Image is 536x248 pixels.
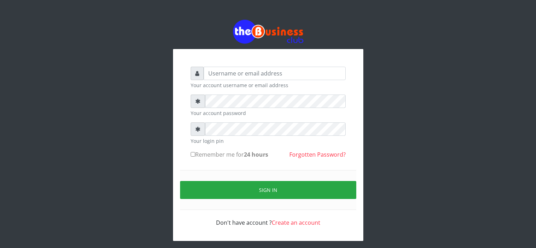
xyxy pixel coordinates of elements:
a: Create an account [272,219,320,226]
div: Don't have account ? [191,210,346,227]
b: 24 hours [244,151,268,158]
small: Your login pin [191,137,346,145]
input: Username or email address [204,67,346,80]
input: Remember me for24 hours [191,152,195,157]
small: Your account username or email address [191,81,346,89]
small: Your account password [191,109,346,117]
label: Remember me for [191,150,268,159]
a: Forgotten Password? [289,151,346,158]
button: Sign in [180,181,356,199]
